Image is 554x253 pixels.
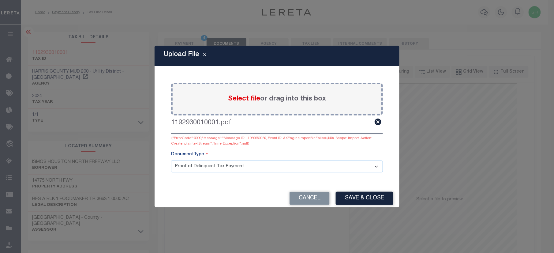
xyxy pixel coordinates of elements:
[290,192,330,205] button: Cancel
[336,192,393,205] button: Save & Close
[171,151,208,158] label: DocumentType
[228,96,260,102] span: Select file
[171,118,231,128] label: 1192930010001.pdf
[199,52,210,59] button: Close
[164,51,199,59] h5: Upload File
[171,136,383,146] div: {"ErrorCode":9999,"Message":"Message ID: -1969659060, Event ID: AXEngineImportBinFailed(440), Sco...
[228,94,326,104] label: or drag into this box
